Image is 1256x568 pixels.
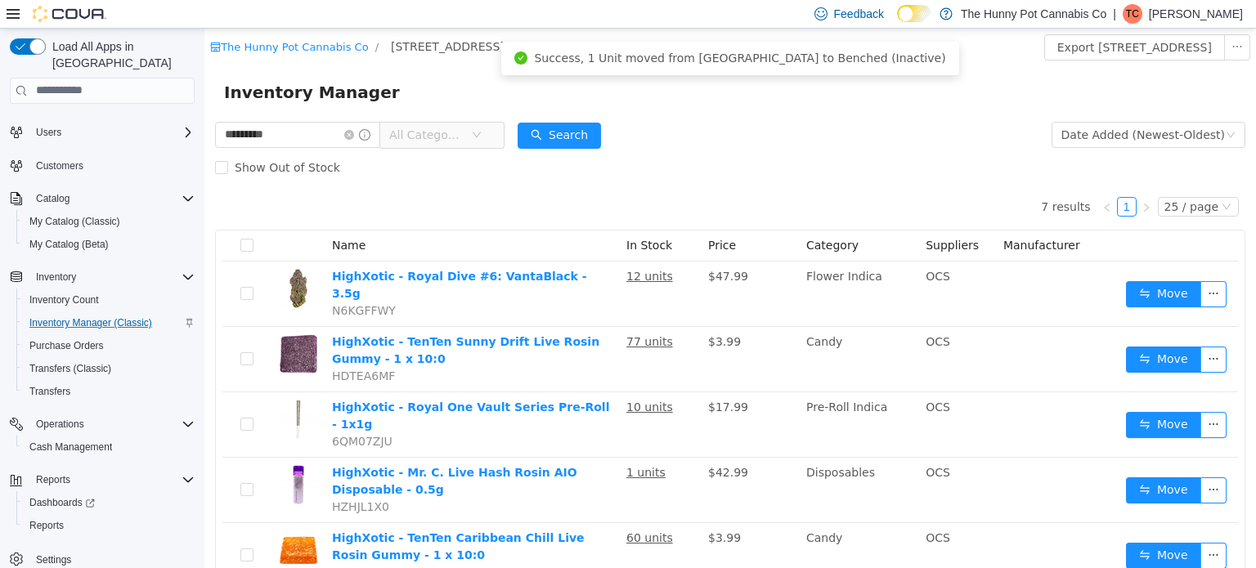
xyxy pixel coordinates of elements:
i: icon: check-circle [310,23,323,36]
span: Dark Mode [897,22,898,23]
span: $42.99 [504,437,544,450]
span: HZHJL1X0 [128,472,185,485]
a: Cash Management [23,437,119,457]
span: OCS [721,503,746,516]
button: Transfers (Classic) [16,357,201,380]
i: icon: left [898,174,908,184]
td: Disposables [595,429,715,494]
span: / [171,12,174,25]
button: icon: ellipsis [996,514,1022,540]
span: $47.99 [504,241,544,254]
button: Cash Management [16,436,201,458]
a: HighXotic - TenTen Sunny Drift Live Rosin Gummy - 1 x 10:0 [128,306,395,337]
button: Inventory Count [16,288,201,311]
div: 25 / page [960,169,1014,187]
a: HighXotic - Mr. C. Live Hash Rosin AIO Disposable - 0.5g [128,437,373,467]
span: Feedback [834,6,884,22]
button: Inventory [3,266,201,288]
a: Purchase Orders [23,336,110,356]
button: Reports [16,514,201,537]
div: All Rooms [345,6,401,30]
button: Users [3,121,201,144]
span: 334 Wellington Rd [186,9,300,27]
a: Inventory Count [23,290,105,310]
i: icon: down [267,101,277,113]
p: [PERSON_NAME] [1149,4,1243,24]
span: Operations [36,418,84,431]
input: Dark Mode [897,5,931,22]
span: $3.99 [504,306,536,320]
i: icon: shop [6,13,16,24]
span: $17.99 [504,372,544,385]
span: Customers [29,155,195,176]
u: 1 units [422,437,461,450]
span: Inventory [36,271,76,284]
span: OCS [721,437,746,450]
span: Catalog [29,189,195,208]
button: icon: searchSearch [313,94,397,120]
span: My Catalog (Beta) [23,235,195,254]
span: Purchase Orders [23,336,195,356]
span: Reports [29,470,195,490]
span: Price [504,210,532,223]
span: Inventory [29,267,195,287]
u: 10 units [422,372,469,385]
button: icon: swapMove [922,253,997,279]
img: HighXotic - Royal Dive #6: VantaBlack - 3.5g hero shot [74,239,114,280]
i: icon: right [937,174,947,184]
div: Tabatha Cruickshank [1123,4,1142,24]
span: HDTEA6MF [128,341,191,354]
button: icon: swapMove [922,318,997,344]
span: Success, 1 Unit moved from [GEOGRAPHIC_DATA] to Benched (Inactive) [330,23,741,36]
span: Category [602,210,654,223]
span: Reports [36,473,70,486]
img: HighXotic - Mr. C. Live Hash Rosin AIO Disposable - 0.5g hero shot [74,436,114,476]
span: OCS [721,241,746,254]
button: Catalog [3,187,201,210]
span: Cash Management [23,437,195,457]
button: Operations [3,413,201,436]
span: Dashboards [23,493,195,512]
div: Date Added (Newest-Oldest) [857,94,1020,119]
span: Customers [36,159,83,172]
a: HighXotic - TenTen Caribbean Chill Live Rosin Gummy - 1 x 10:0 [128,503,380,533]
p: | [1113,4,1116,24]
span: Transfers [29,385,70,398]
button: icon: swapMove [922,514,997,540]
img: HighXotic - TenTen Sunny Drift Live Rosin Gummy - 1 x 10:0 hero shot [74,305,114,346]
td: Candy [595,298,715,364]
i: icon: info-circle [155,101,166,112]
span: Reports [29,519,64,532]
button: icon: swapMove [922,449,997,475]
button: Customers [3,154,201,177]
span: Load All Apps in [GEOGRAPHIC_DATA] [46,38,195,71]
button: icon: ellipsis [996,383,1022,409]
a: Customers [29,156,90,176]
a: icon: shopThe Hunny Pot Cannabis Co [6,12,164,25]
span: N6KGFFWY [128,275,191,288]
span: Users [36,126,61,139]
span: Dashboards [29,496,95,509]
button: My Catalog (Beta) [16,233,201,256]
u: 60 units [422,503,469,516]
button: icon: ellipsis [996,449,1022,475]
button: Catalog [29,189,76,208]
u: 77 units [422,306,469,320]
span: Manufacturer [799,210,876,223]
a: My Catalog (Beta) [23,235,115,254]
span: OCS [721,306,746,320]
li: Next Page [932,168,952,188]
span: Purchase Orders [29,339,104,352]
span: My Catalog (Classic) [23,212,195,231]
span: In Stock [422,210,468,223]
span: Reports [23,516,195,535]
span: Name [128,210,161,223]
u: 12 units [422,241,469,254]
i: icon: close-circle [140,101,150,111]
td: Pre-Roll Indica [595,364,715,429]
p: The Hunny Pot Cannabis Co [961,4,1106,24]
span: Catalog [36,192,70,205]
i: icon: down [1017,173,1027,185]
button: icon: ellipsis [996,318,1022,344]
td: Candy [595,494,715,560]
